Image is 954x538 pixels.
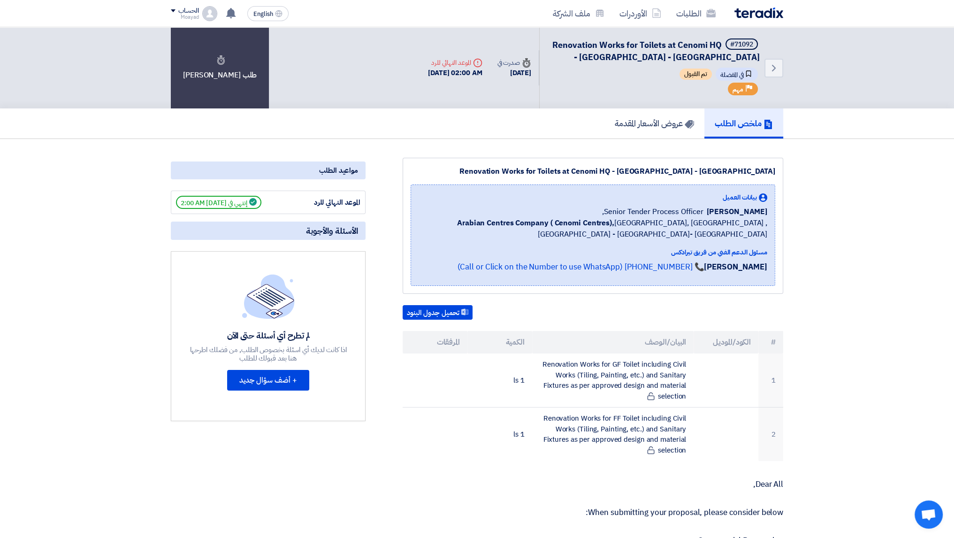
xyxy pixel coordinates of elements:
[467,354,532,407] td: 1 ls
[545,2,612,24] a: ملف الشركة
[403,508,783,517] p: When submitting your proposal, please consider below:
[679,69,712,80] span: تم القبول
[532,331,694,354] th: البيان/الوصف
[171,15,198,20] div: Moayad
[403,331,467,354] th: المرفقات
[189,346,348,362] div: اذا كانت لديك أي اسئلة بخصوص الطلب, من فضلك اطرحها هنا بعد قبولك للطلب
[604,108,704,138] a: عروض الأسعار المقدمة
[497,68,531,78] div: [DATE]
[707,206,767,217] span: [PERSON_NAME]
[915,500,943,529] div: Open chat
[290,197,360,208] div: الموعد النهائي للرد
[176,196,261,209] span: إنتهي في [DATE] 2:00 AM
[178,7,198,15] div: الحساب
[419,247,767,257] div: مسئول الدعم الفني من فريق تيرادكس
[734,8,783,18] img: Teradix logo
[694,331,758,354] th: الكود/الموديل
[467,407,532,461] td: 1 ls
[704,261,767,273] strong: [PERSON_NAME]
[552,38,760,63] span: Renovation Works for Toilets at Cenomi HQ - [GEOGRAPHIC_DATA] - [GEOGRAPHIC_DATA]
[227,370,309,391] button: + أضف سؤال جديد
[615,118,694,129] h5: عروض الأسعار المقدمة
[403,305,473,320] button: تحميل جدول البنود
[723,192,757,202] span: بيانات العميل
[189,330,348,341] div: لم تطرح أي أسئلة حتى الآن
[467,331,532,354] th: الكمية
[715,118,773,129] h5: ملخص الطلب
[253,11,273,17] span: English
[758,331,783,354] th: #
[419,217,767,240] span: [GEOGRAPHIC_DATA], [GEOGRAPHIC_DATA] ,[GEOGRAPHIC_DATA] - [GEOGRAPHIC_DATA]- [GEOGRAPHIC_DATA]
[730,41,753,48] div: #71092
[758,407,783,461] td: 2
[602,206,703,217] span: Senior Tender Process Officer,
[242,274,295,318] img: empty_state_list.svg
[428,58,482,68] div: الموعد النهائي للرد
[428,68,482,78] div: [DATE] 02:00 AM
[171,161,366,179] div: مواعيد الطلب
[532,354,694,407] td: Renovation Works for GF Toilet including Civil Works (Tiling, Painting, etc.) and Sanitary Fixtur...
[612,2,669,24] a: الأوردرات
[306,225,358,236] span: الأسئلة والأجوبة
[457,261,704,273] a: 📞 [PHONE_NUMBER] (Call or Click on the Number to use WhatsApp)
[704,108,783,138] a: ملخص الطلب
[716,68,758,81] span: في المفضلة
[403,480,783,489] p: Dear All,
[202,6,217,21] img: profile_test.png
[551,38,760,63] h5: Renovation Works for Toilets at Cenomi HQ - U Walk - Riyadh
[171,27,269,108] div: طلب [PERSON_NAME]
[669,2,723,24] a: الطلبات
[497,58,531,68] div: صدرت في
[733,85,743,94] span: مهم
[411,166,775,177] div: Renovation Works for Toilets at Cenomi HQ - [GEOGRAPHIC_DATA] - [GEOGRAPHIC_DATA]
[758,354,783,407] td: 1
[457,217,614,229] b: Arabian Centres Company ( Cenomi Centres),
[532,407,694,461] td: Renovation Works for FF Toilet including Civil Works (Tiling, Painting, etc.) and Sanitary Fixtur...
[247,6,289,21] button: English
